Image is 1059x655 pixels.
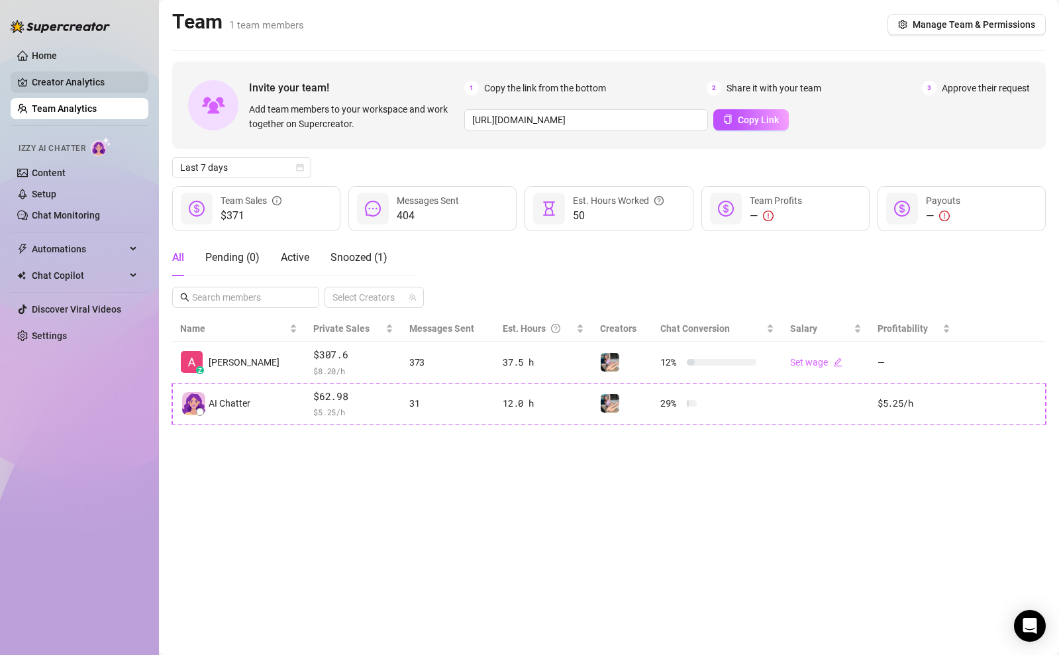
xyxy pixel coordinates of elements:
[365,201,381,217] span: message
[913,19,1035,30] span: Manage Team & Permissions
[19,142,85,155] span: Izzy AI Chatter
[32,330,67,341] a: Settings
[484,81,606,95] span: Copy the link from the bottom
[17,271,26,280] img: Chat Copilot
[221,193,281,208] div: Team Sales
[330,251,387,264] span: Snoozed ( 1 )
[249,102,459,131] span: Add team members to your workspace and work together on Supercreator.
[573,193,664,208] div: Est. Hours Worked
[249,79,464,96] span: Invite your team!
[209,355,279,370] span: [PERSON_NAME]
[17,244,28,254] span: thunderbolt
[180,293,189,302] span: search
[750,195,802,206] span: Team Profits
[32,72,138,93] a: Creator Analytics
[894,201,910,217] span: dollar-circle
[11,20,110,33] img: logo-BBDzfeDw.svg
[32,304,121,315] a: Discover Viral Videos
[172,9,304,34] h2: Team
[503,396,584,411] div: 12.0 h
[939,211,950,221] span: exclamation-circle
[738,115,779,125] span: Copy Link
[32,238,126,260] span: Automations
[926,195,960,206] span: Payouts
[727,81,821,95] span: Share it with your team
[209,396,250,411] span: AI Chatter
[833,358,842,367] span: edit
[91,137,111,156] img: AI Chatter
[922,81,936,95] span: 3
[221,208,281,224] span: $371
[313,364,393,378] span: $ 8.20 /h
[32,210,100,221] a: Chat Monitoring
[926,208,960,224] div: —
[32,189,56,199] a: Setup
[172,316,305,342] th: Name
[189,201,205,217] span: dollar-circle
[898,20,907,29] span: setting
[409,396,487,411] div: 31
[541,201,557,217] span: hourglass
[870,342,958,383] td: —
[573,208,664,224] span: 50
[272,193,281,208] span: info-circle
[296,164,304,172] span: calendar
[409,355,487,370] div: 373
[182,392,205,415] img: izzy-ai-chatter-avatar-DDCN_rTZ.svg
[313,389,393,405] span: $62.98
[503,321,574,336] div: Est. Hours
[192,290,301,305] input: Search members
[601,353,619,372] img: Autumn
[464,81,479,95] span: 1
[397,208,459,224] span: 404
[205,250,260,266] div: Pending ( 0 )
[790,323,817,334] span: Salary
[551,321,560,336] span: question-circle
[180,321,287,336] span: Name
[281,251,309,264] span: Active
[750,208,802,224] div: —
[713,109,789,130] button: Copy Link
[763,211,774,221] span: exclamation-circle
[32,50,57,61] a: Home
[397,195,459,206] span: Messages Sent
[503,355,584,370] div: 37.5 h
[196,366,204,374] div: z
[32,265,126,286] span: Chat Copilot
[887,14,1046,35] button: Manage Team & Permissions
[229,19,304,31] span: 1 team members
[654,193,664,208] span: question-circle
[790,357,842,368] a: Set wageedit
[723,115,732,124] span: copy
[707,81,721,95] span: 2
[942,81,1030,95] span: Approve their request
[878,396,950,411] div: $5.25 /h
[660,355,681,370] span: 12 %
[32,103,97,114] a: Team Analytics
[172,250,184,266] div: All
[180,158,303,177] span: Last 7 days
[878,323,928,334] span: Profitability
[718,201,734,217] span: dollar-circle
[660,396,681,411] span: 29 %
[313,405,393,419] span: $ 5.25 /h
[592,316,652,342] th: Creators
[601,394,619,413] img: Autumn
[313,347,393,363] span: $307.6
[32,168,66,178] a: Content
[181,351,203,373] img: Autumn Moon
[409,293,417,301] span: team
[1014,610,1046,642] div: Open Intercom Messenger
[409,323,474,334] span: Messages Sent
[660,323,730,334] span: Chat Conversion
[313,323,370,334] span: Private Sales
